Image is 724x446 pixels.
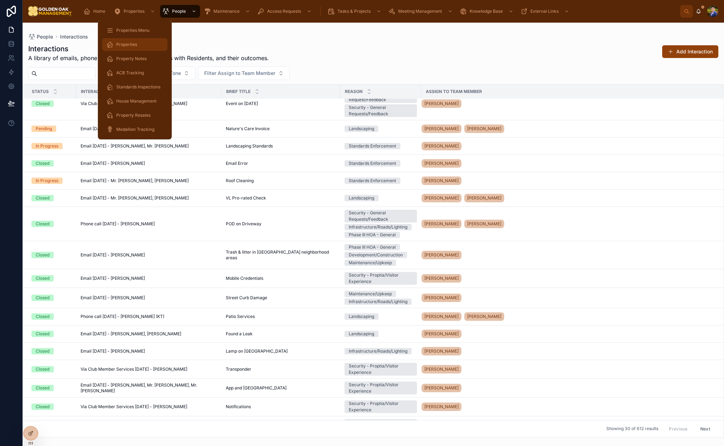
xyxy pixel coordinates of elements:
a: Properties [102,38,167,51]
span: [PERSON_NAME] [467,221,501,227]
button: Select Button [150,66,195,80]
a: Notifications [226,404,336,410]
a: [PERSON_NAME] [422,328,714,340]
span: Email [DATE] - [PERSON_NAME] [81,161,145,166]
span: Email [DATE] - Mr. [PERSON_NAME], [PERSON_NAME] [81,195,189,201]
span: Email [DATE] - [PERSON_NAME] [81,252,145,258]
span: Status [32,89,49,94]
span: [PERSON_NAME] [424,348,459,354]
div: Development/Construction [349,252,403,258]
span: Brief Title [226,89,251,94]
a: Standards Enforcement [345,160,417,167]
span: Via Club Member Services [DATE] - [PERSON_NAME] [81,404,187,410]
span: Email [DATE] - [PERSON_NAME] [81,348,145,354]
a: Email [DATE] - [PERSON_NAME], [PERSON_NAME] [81,331,217,337]
a: Closed [31,195,72,201]
div: Closed [36,348,49,354]
button: Add Interaction [662,45,718,58]
img: App logo [28,6,72,17]
a: Email [DATE] - [PERSON_NAME] [81,126,217,132]
a: Security - Proptia/Visitor Experience [345,272,417,285]
a: Closed [31,252,72,258]
span: Landscaping Standards [226,143,273,149]
span: Interactions [60,33,88,40]
a: Security - Proptia/Visitor Experience [345,400,417,413]
span: [PERSON_NAME] [424,178,459,184]
a: VL Pro-rated Check [226,195,336,201]
span: Property Notes [116,56,147,62]
div: Maintenance/Upkeep [349,260,392,266]
a: Closed [31,313,72,320]
a: Landscaping [345,195,417,201]
div: Security - Proptia/Visitor Experience [349,382,413,394]
span: [PERSON_NAME] [424,385,459,391]
span: Found a Leak [226,331,253,337]
a: Lamp on [GEOGRAPHIC_DATA] [226,348,336,354]
a: Access Requests [255,5,315,18]
span: Patio Services [226,314,255,319]
span: [PERSON_NAME] [424,276,459,281]
div: Security - General Requests/Feedback [349,210,413,222]
a: [PERSON_NAME][PERSON_NAME] [422,311,714,322]
span: Access Requests [267,8,301,14]
a: Closed [31,348,72,354]
a: Cast - General Request/FeedbackSecurity - General Requests/Feedback [345,90,417,117]
span: [PERSON_NAME] [424,295,459,301]
span: [PERSON_NAME] [424,161,459,166]
a: Found a Leak [226,331,336,337]
a: [PERSON_NAME] [422,194,461,202]
span: Event on [DATE] [226,101,258,106]
span: Email [DATE] - [PERSON_NAME], Mr. [PERSON_NAME], Mr. [PERSON_NAME] [81,382,217,394]
span: Street Curb Damage [226,295,267,301]
span: Email Error [226,161,248,166]
a: Landscaping [345,331,417,337]
a: Closed [31,366,72,372]
span: Standards Inspections [116,84,160,90]
div: Standards Enforcement [349,160,396,167]
a: In Progress [31,143,72,149]
span: Trash & litter in [GEOGRAPHIC_DATA] neighborhood areas [226,249,336,261]
a: [PERSON_NAME] [422,140,714,152]
a: Email [DATE] - [PERSON_NAME] [81,348,217,354]
h1: Interactions [28,44,269,54]
span: Roof Cleaning [226,178,254,184]
a: Standards Enforcement [345,143,417,149]
span: Properties [124,8,145,14]
span: [PERSON_NAME] [424,221,459,227]
span: [PERSON_NAME] [424,252,459,258]
a: [PERSON_NAME] [422,312,461,321]
div: Closed [36,313,49,320]
a: Phone call [DATE] - [PERSON_NAME] [81,221,217,227]
a: Closed [31,331,72,337]
a: [PERSON_NAME] [422,158,714,169]
div: Standards Enforcement [349,178,396,184]
a: Event on [DATE] [226,101,336,106]
a: People [28,33,53,40]
div: In Progress [36,178,58,184]
div: Landscaping [349,126,374,132]
div: Closed [36,221,49,227]
span: People [37,33,53,40]
span: Email [DATE] - Mr. [PERSON_NAME], [PERSON_NAME] [81,178,189,184]
span: Filter Assign to Team Member [204,70,275,77]
span: Notifications [226,404,251,410]
span: House Management [116,98,157,104]
a: Closed [31,275,72,282]
a: Security - Proptia/Visitor Experience [345,363,417,376]
a: In Progress [31,178,72,184]
a: [PERSON_NAME] [422,176,461,185]
a: [PERSON_NAME] [422,294,461,302]
span: People [172,8,186,14]
a: [PERSON_NAME] [422,249,714,261]
a: [PERSON_NAME] [422,347,461,355]
a: [PERSON_NAME] [422,292,714,303]
a: Tasks & Projects [325,5,385,18]
a: External Links [518,5,573,18]
a: Infrastructure/Roads/Lighting [345,348,417,354]
a: [PERSON_NAME] [422,382,714,394]
a: Email [DATE] - [PERSON_NAME], Mr. [PERSON_NAME] [81,143,217,149]
span: Property Resales [116,112,151,118]
div: Security - Proptia/Visitor Experience [349,363,413,376]
span: Medallion Tracking [116,127,154,132]
a: [PERSON_NAME][PERSON_NAME] [422,192,714,204]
